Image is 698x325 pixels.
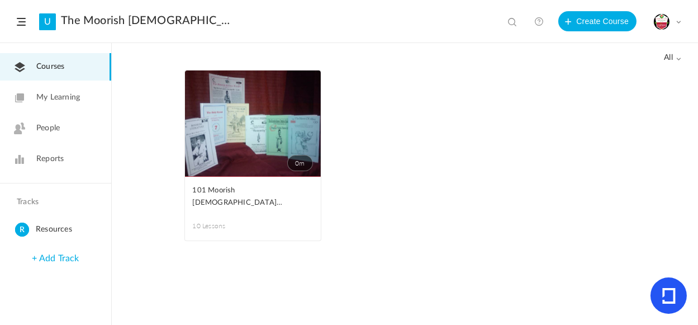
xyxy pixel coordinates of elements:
span: My Learning [36,92,80,103]
a: The Moorish [DEMOGRAPHIC_DATA] Therocratic Insitute. MITI [61,14,231,27]
button: Create Course [558,11,637,31]
a: U [39,13,56,30]
cite: R [15,223,29,238]
span: 0m [287,155,313,171]
span: Reports [36,153,64,165]
span: 101 Moorish [DEMOGRAPHIC_DATA] Course [193,185,296,209]
span: Courses [36,61,64,73]
a: + Add Track [32,254,79,263]
h4: Tracks [17,197,92,207]
a: 101 Moorish [DEMOGRAPHIC_DATA] Course [193,185,313,210]
a: 0m [185,70,321,177]
span: all [664,53,682,63]
span: People [36,123,60,134]
img: miti-certificate.png [654,14,669,30]
span: Resources [36,223,107,237]
span: 10 Lessons [193,221,253,231]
